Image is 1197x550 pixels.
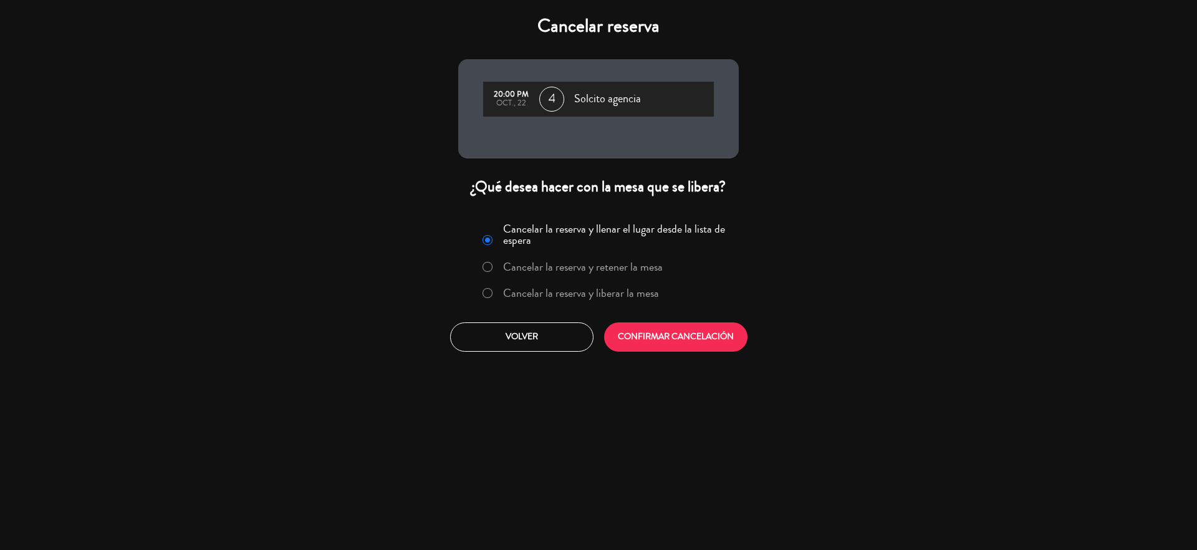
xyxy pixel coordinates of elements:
span: Solcito agencia [574,90,641,109]
button: CONFIRMAR CANCELACIÓN [604,322,748,352]
label: Cancelar la reserva y retener la mesa [503,261,663,273]
label: Cancelar la reserva y llenar el lugar desde la lista de espera [503,223,731,246]
label: Cancelar la reserva y liberar la mesa [503,287,659,299]
div: ¿Qué desea hacer con la mesa que se libera? [458,177,739,196]
div: oct., 22 [489,99,533,108]
h4: Cancelar reserva [458,15,739,37]
div: 20:00 PM [489,90,533,99]
span: 4 [539,87,564,112]
button: Volver [450,322,594,352]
